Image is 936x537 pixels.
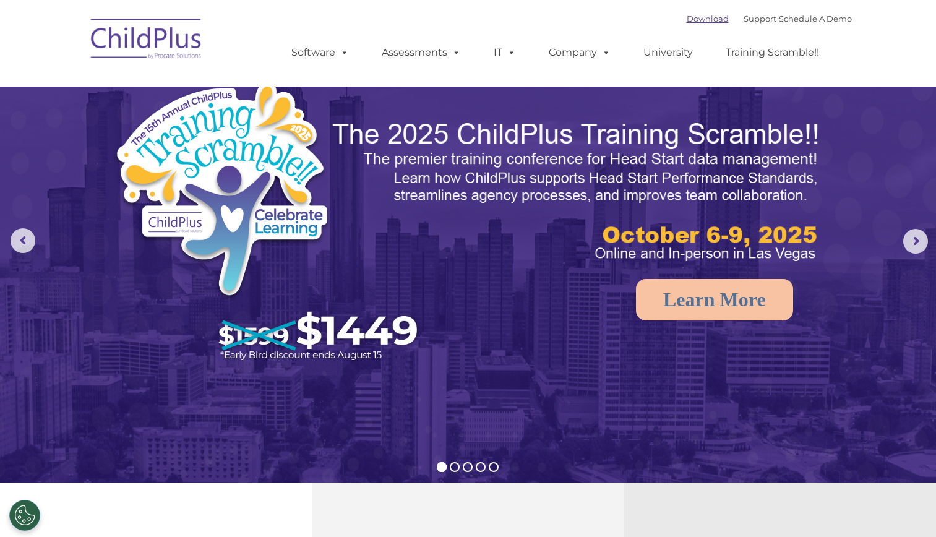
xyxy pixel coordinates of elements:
a: Learn More [636,279,793,320]
iframe: Chat Widget [734,403,936,537]
span: Last name [172,82,210,91]
a: Assessments [369,40,473,65]
button: Cookies Settings [9,500,40,531]
a: Company [536,40,623,65]
a: IT [481,40,528,65]
font: | [687,14,852,24]
a: Software [279,40,361,65]
span: Phone number [172,132,225,142]
img: ChildPlus by Procare Solutions [85,10,208,72]
a: Schedule A Demo [779,14,852,24]
a: University [631,40,705,65]
a: Training Scramble!! [713,40,831,65]
a: Support [744,14,776,24]
a: Download [687,14,729,24]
